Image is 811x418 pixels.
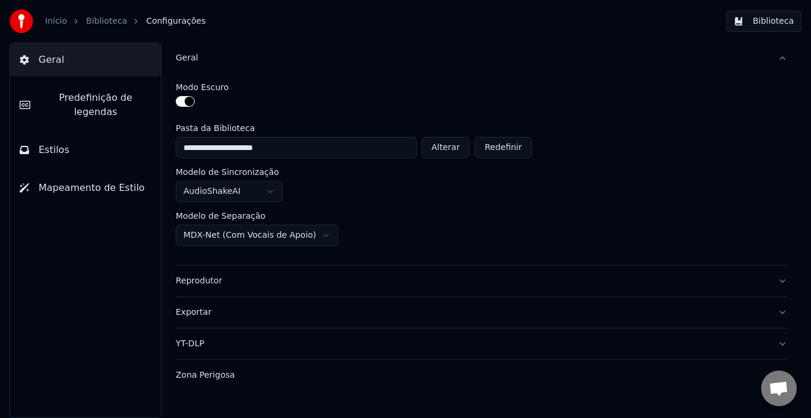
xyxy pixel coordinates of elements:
label: Pasta da Biblioteca [176,124,532,132]
button: Predefinição de legendas [10,81,161,129]
div: Geral [176,52,768,64]
div: Reprodutor [176,275,768,287]
label: Modelo de Separação [176,212,265,220]
button: Zona Perigosa [176,360,787,391]
span: Predefinição de legendas [40,91,151,119]
a: Biblioteca [86,15,127,27]
div: Exportar [176,307,768,318]
button: YT-DLP [176,328,787,359]
div: YT-DLP [176,338,768,350]
button: Mapeamento de Estilo [10,171,161,205]
nav: breadcrumb [45,15,205,27]
span: Configurações [146,15,205,27]
label: Modo Escuro [176,83,229,91]
div: Bate-papo aberto [761,371,797,406]
img: youka [9,9,33,33]
button: Biblioteca [726,11,802,32]
div: Geral [176,74,787,265]
button: Exportar [176,297,787,328]
label: Modelo de Sincronização [176,168,279,176]
button: Geral [10,43,161,76]
span: Geral [39,53,64,67]
button: Redefinir [474,137,532,158]
button: Geral [176,43,787,74]
a: Início [45,15,67,27]
button: Alterar [422,137,470,158]
span: Mapeamento de Estilo [39,181,145,195]
span: Estilos [39,143,69,157]
button: Reprodutor [176,266,787,296]
div: Zona Perigosa [176,369,768,381]
button: Estilos [10,133,161,167]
